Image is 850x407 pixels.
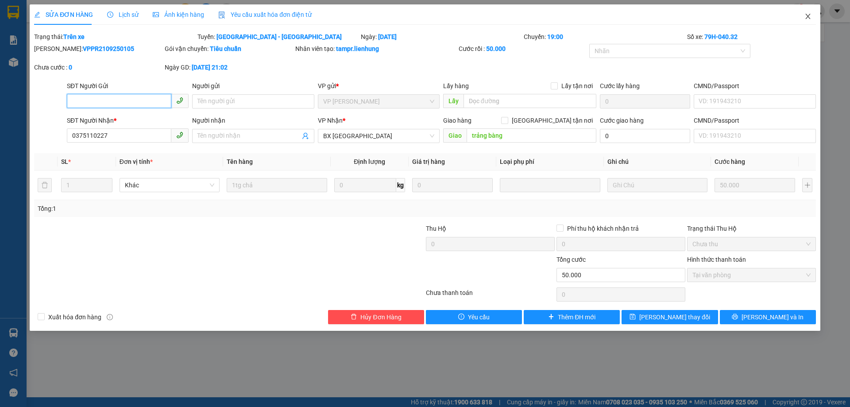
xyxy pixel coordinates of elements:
div: Chưa thanh toán [425,288,556,303]
div: Nhân viên tạo: [295,44,457,54]
input: 0 [715,178,795,192]
span: Giao [443,128,467,143]
b: [GEOGRAPHIC_DATA] - [GEOGRAPHIC_DATA] [216,33,342,40]
span: info-circle [107,314,113,320]
span: Yêu cầu [468,312,490,322]
span: Tổng cước [556,256,586,263]
label: Cước giao hàng [600,117,644,124]
b: tampr.lienhung [336,45,379,52]
span: kg [396,178,405,192]
th: Loại phụ phí [496,153,603,171]
div: Số xe: [686,32,817,42]
div: Tuyến: [197,32,360,42]
b: [DATE] [378,33,397,40]
span: Lấy hàng [443,82,469,89]
span: Tên hàng [227,158,253,165]
button: printer[PERSON_NAME] và In [720,310,816,324]
b: 0 [69,64,72,71]
span: edit [34,12,40,18]
span: user-add [302,132,309,140]
span: VP Phan Rang [323,95,434,108]
span: SỬA ĐƠN HÀNG [34,11,93,18]
span: VP Nhận [318,117,343,124]
span: Cước hàng [715,158,745,165]
span: clock-circle [107,12,113,18]
div: SĐT Người Nhận [67,116,189,125]
input: Dọc đường [464,94,596,108]
button: exclamation-circleYêu cầu [426,310,522,324]
b: 79H-040.32 [704,33,738,40]
button: plus [802,178,812,192]
span: Phí thu hộ khách nhận trả [564,224,642,233]
button: Close [796,4,820,29]
span: Ảnh kiện hàng [153,11,204,18]
span: [PERSON_NAME] và In [742,312,804,322]
div: Ngày GD: [165,62,294,72]
b: 50.000 [486,45,506,52]
button: plusThêm ĐH mới [524,310,620,324]
span: Hủy Đơn Hàng [360,312,401,322]
span: Khác [125,178,214,192]
button: delete [38,178,52,192]
input: Cước lấy hàng [600,94,690,109]
span: Giao hàng [443,117,471,124]
div: CMND/Passport [694,116,815,125]
span: Lấy [443,94,464,108]
span: Định lượng [354,158,385,165]
span: phone [176,97,183,104]
span: Thêm ĐH mới [558,312,595,322]
div: Người gửi [192,81,314,91]
span: save [630,314,636,321]
button: save[PERSON_NAME] thay đổi [622,310,718,324]
span: Đơn vị tính [120,158,153,165]
span: exclamation-circle [458,314,464,321]
label: Cước lấy hàng [600,82,640,89]
div: Trạng thái: [33,32,197,42]
input: 0 [412,178,493,192]
span: picture [153,12,159,18]
b: 19:00 [547,33,563,40]
span: Xuất hóa đơn hàng [45,312,105,322]
span: Lịch sử [107,11,139,18]
span: delete [351,314,357,321]
span: Lấy tận nơi [558,81,596,91]
input: Cước giao hàng [600,129,690,143]
div: Gói vận chuyển: [165,44,294,54]
div: Chưa cước : [34,62,163,72]
span: plus [548,314,554,321]
b: Tiêu chuẩn [210,45,241,52]
div: Ngày: [360,32,523,42]
div: SĐT Người Gửi [67,81,189,91]
input: VD: Bàn, Ghế [227,178,327,192]
div: Tổng: 1 [38,204,328,213]
span: close [804,13,811,20]
button: deleteHủy Đơn Hàng [328,310,424,324]
span: phone [176,132,183,139]
span: [PERSON_NAME] thay đổi [639,312,710,322]
span: Yêu cầu xuất hóa đơn điện tử [218,11,312,18]
span: Tại văn phòng [692,268,811,282]
div: VP gửi [318,81,440,91]
div: Trạng thái Thu Hộ [687,224,816,233]
div: Cước rồi : [459,44,587,54]
span: SL [61,158,68,165]
img: icon [218,12,225,19]
input: Dọc đường [467,128,596,143]
div: Chuyến: [523,32,686,42]
span: printer [732,314,738,321]
th: Ghi chú [604,153,711,171]
span: BX Tây Ninh [323,129,434,143]
span: Giá trị hàng [412,158,445,165]
div: Người nhận [192,116,314,125]
div: CMND/Passport [694,81,815,91]
span: Thu Hộ [426,225,446,232]
label: Hình thức thanh toán [687,256,746,263]
b: VPPR2109250105 [83,45,134,52]
span: Chưa thu [692,237,811,251]
span: [GEOGRAPHIC_DATA] tận nơi [508,116,596,125]
b: Trên xe [63,33,85,40]
b: [DATE] 21:02 [192,64,228,71]
input: Ghi Chú [607,178,707,192]
div: [PERSON_NAME]: [34,44,163,54]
